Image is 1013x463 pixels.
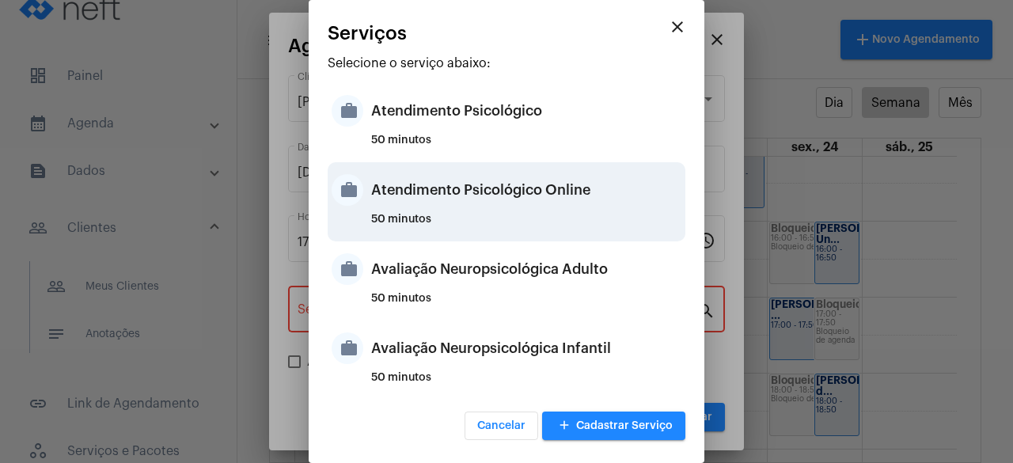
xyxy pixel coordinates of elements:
[555,416,574,437] mat-icon: add
[328,23,407,44] span: Serviços
[542,412,685,440] button: Cadastrar Serviço
[371,293,681,317] div: 50 minutos
[371,214,681,237] div: 50 minutos
[465,412,538,440] button: Cancelar
[371,324,681,372] div: Avaliação Neuropsicológica Infantil
[332,332,363,364] mat-icon: work
[332,95,363,127] mat-icon: work
[668,17,687,36] mat-icon: close
[555,420,673,431] span: Cadastrar Serviço
[371,245,681,293] div: Avaliação Neuropsicológica Adulto
[371,135,681,158] div: 50 minutos
[332,253,363,285] mat-icon: work
[328,56,685,70] p: Selecione o serviço abaixo:
[371,87,681,135] div: Atendimento Psicológico
[477,420,525,431] span: Cancelar
[371,372,681,396] div: 50 minutos
[332,174,363,206] mat-icon: work
[371,166,681,214] div: Atendimento Psicológico Online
